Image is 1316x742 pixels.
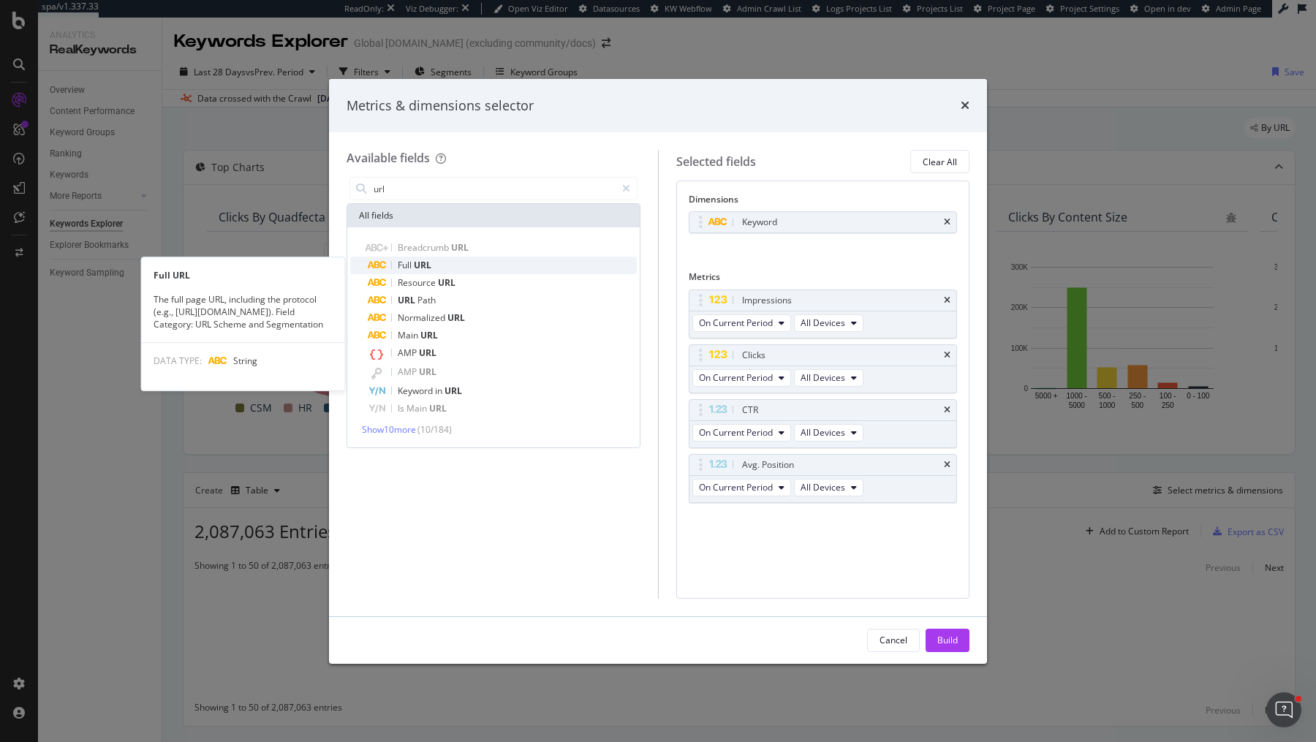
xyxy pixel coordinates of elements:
button: Cancel [867,629,920,652]
div: Cancel [880,634,907,646]
span: Main [398,329,420,341]
div: Metrics & dimensions selector [347,96,534,116]
button: All Devices [794,424,863,442]
div: times [944,461,950,469]
span: URL [438,276,455,289]
span: ( 10 / 184 ) [417,423,452,436]
span: URL [429,402,447,414]
button: On Current Period [692,369,791,387]
span: All Devices [801,481,845,493]
button: Build [926,629,969,652]
span: URL [419,366,436,378]
div: Keyword [742,215,777,230]
span: URL [445,385,462,397]
div: times [961,96,969,116]
button: On Current Period [692,314,791,332]
span: AMP [398,366,419,378]
span: URL [420,329,438,341]
span: URL [419,347,436,359]
div: The full page URL, including the protocol (e.g., [URL][DOMAIN_NAME]). Field Category: URL Scheme ... [142,293,345,330]
span: On Current Period [699,481,773,493]
div: times [944,296,950,305]
button: All Devices [794,479,863,496]
div: Selected fields [676,154,756,170]
button: Clear All [910,150,969,173]
span: URL [447,311,465,324]
span: On Current Period [699,426,773,439]
span: in [435,385,445,397]
div: Clicks [742,348,765,363]
span: All Devices [801,317,845,329]
div: Build [937,634,958,646]
div: times [944,351,950,360]
span: Normalized [398,311,447,324]
span: Path [417,294,436,306]
span: URL [414,259,431,271]
button: All Devices [794,369,863,387]
button: On Current Period [692,479,791,496]
div: times [944,406,950,414]
div: ImpressionstimesOn Current PeriodAll Devices [689,289,958,338]
div: Impressions [742,293,792,308]
span: AMP [398,347,419,359]
input: Search by field name [372,178,616,200]
span: Is [398,402,406,414]
span: URL [398,294,417,306]
span: On Current Period [699,371,773,384]
div: times [944,218,950,227]
span: All Devices [801,371,845,384]
iframe: Intercom live chat [1266,692,1301,727]
div: Keywordtimes [689,211,958,233]
button: On Current Period [692,424,791,442]
span: All Devices [801,426,845,439]
span: Keyword [398,385,435,397]
div: Full URL [142,269,345,281]
span: Show 10 more [362,423,416,436]
div: All fields [347,204,640,227]
div: Avg. PositiontimesOn Current PeriodAll Devices [689,454,958,503]
span: URL [451,241,469,254]
div: modal [329,79,987,664]
div: CTRtimesOn Current PeriodAll Devices [689,399,958,448]
div: Avg. Position [742,458,794,472]
div: ClickstimesOn Current PeriodAll Devices [689,344,958,393]
div: Metrics [689,270,958,289]
span: On Current Period [699,317,773,329]
span: Resource [398,276,438,289]
div: Dimensions [689,193,958,211]
span: Full [398,259,414,271]
div: Clear All [923,156,957,168]
div: Available fields [347,150,430,166]
div: CTR [742,403,758,417]
span: Breadcrumb [398,241,451,254]
span: Main [406,402,429,414]
button: All Devices [794,314,863,332]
